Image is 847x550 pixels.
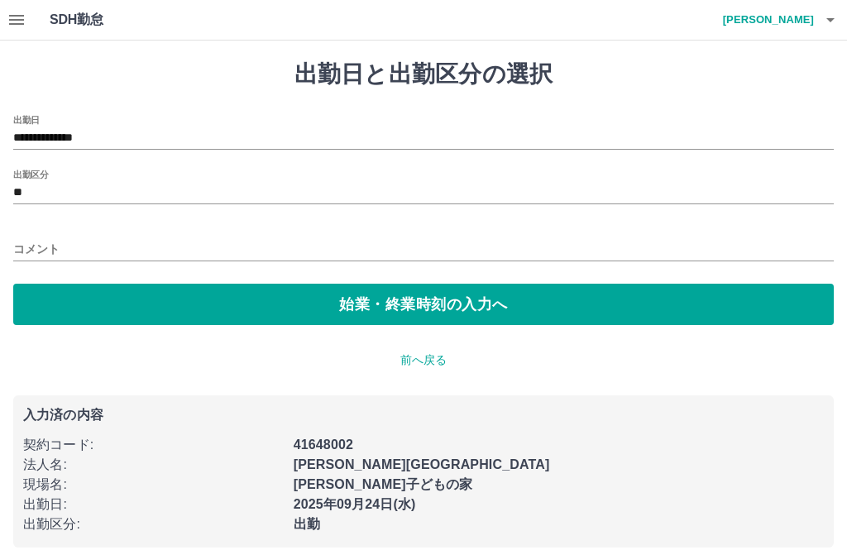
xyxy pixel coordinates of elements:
[13,60,834,88] h1: 出勤日と出勤区分の選択
[23,514,284,534] p: 出勤区分 :
[13,352,834,369] p: 前へ戻る
[294,497,416,511] b: 2025年09月24日(水)
[294,477,473,491] b: [PERSON_NAME]子どもの家
[23,475,284,495] p: 現場名 :
[294,438,353,452] b: 41648002
[13,113,40,126] label: 出勤日
[23,435,284,455] p: 契約コード :
[13,168,48,180] label: 出勤区分
[23,495,284,514] p: 出勤日 :
[294,457,550,471] b: [PERSON_NAME][GEOGRAPHIC_DATA]
[13,284,834,325] button: 始業・終業時刻の入力へ
[23,455,284,475] p: 法人名 :
[23,409,824,422] p: 入力済の内容
[294,517,320,531] b: 出勤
